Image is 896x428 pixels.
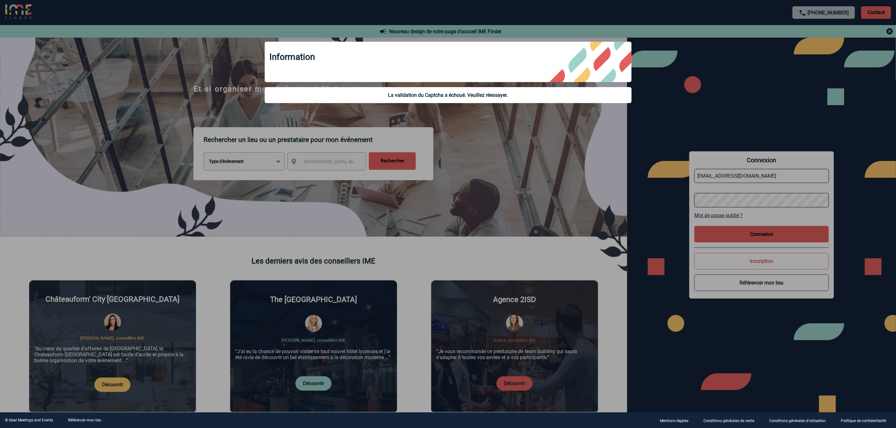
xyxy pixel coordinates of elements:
a: Conditions générales de vente [698,417,764,423]
a: Conditions générales d'utilisation [764,417,836,423]
a: Mentions légales [655,417,698,423]
a: Référencer mon lieu [68,418,101,422]
p: Mentions légales [660,419,688,423]
div: © Ideal Meetings and Events [5,418,53,422]
p: Conditions générales d'utilisation [769,419,826,423]
p: Conditions générales de vente [703,419,754,423]
p: Politique de confidentialité [841,419,886,423]
div: La validation du Captcha a échoué. Veuillez réessayer. [270,92,627,98]
div: Information [265,42,632,82]
a: Politique de confidentialité [836,417,896,423]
